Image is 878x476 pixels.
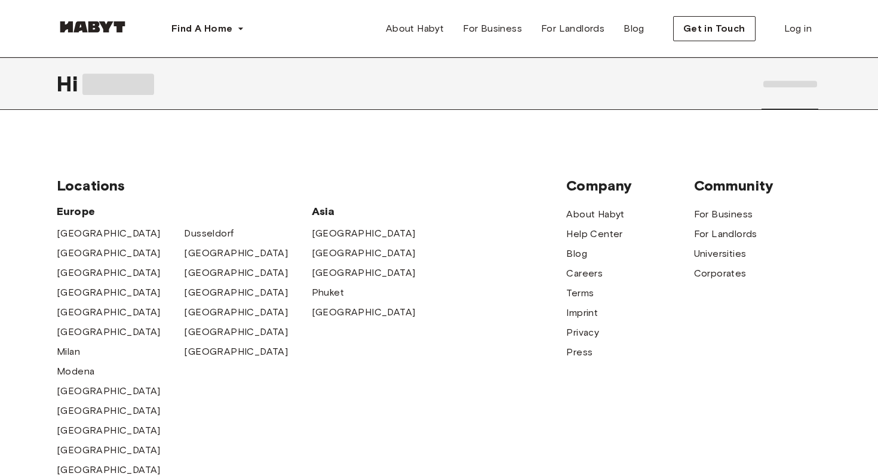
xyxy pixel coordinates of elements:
[614,17,654,41] a: Blog
[57,285,161,300] a: [GEOGRAPHIC_DATA]
[184,226,234,241] a: Dusseldorf
[376,17,453,41] a: About Habyt
[566,247,587,261] a: Blog
[184,246,288,260] a: [GEOGRAPHIC_DATA]
[57,266,161,280] a: [GEOGRAPHIC_DATA]
[694,177,821,195] span: Community
[673,16,756,41] button: Get in Touch
[57,364,94,379] a: Modena
[57,305,161,320] a: [GEOGRAPHIC_DATA]
[694,247,747,261] a: Universities
[184,266,288,280] a: [GEOGRAPHIC_DATA]
[312,305,416,320] a: [GEOGRAPHIC_DATA]
[57,443,161,457] a: [GEOGRAPHIC_DATA]
[184,285,288,300] a: [GEOGRAPHIC_DATA]
[759,57,821,110] div: user profile tabs
[694,266,747,281] a: Corporates
[386,22,444,36] span: About Habyt
[312,266,416,280] a: [GEOGRAPHIC_DATA]
[57,404,161,418] a: [GEOGRAPHIC_DATA]
[171,22,232,36] span: Find A Home
[566,325,599,340] a: Privacy
[453,17,532,41] a: For Business
[566,227,622,241] a: Help Center
[184,325,288,339] a: [GEOGRAPHIC_DATA]
[694,227,757,241] a: For Landlords
[694,207,753,222] a: For Business
[57,246,161,260] a: [GEOGRAPHIC_DATA]
[57,384,161,398] a: [GEOGRAPHIC_DATA]
[184,345,288,359] a: [GEOGRAPHIC_DATA]
[566,306,598,320] a: Imprint
[566,207,624,222] a: About Habyt
[312,246,416,260] a: [GEOGRAPHIC_DATA]
[57,226,161,241] a: [GEOGRAPHIC_DATA]
[312,226,416,241] a: [GEOGRAPHIC_DATA]
[57,177,566,195] span: Locations
[57,71,82,96] span: Hi
[57,423,161,438] a: [GEOGRAPHIC_DATA]
[57,21,128,33] img: Habyt
[784,22,812,36] span: Log in
[312,285,344,300] a: Phuket
[162,17,254,41] button: Find A Home
[184,305,288,320] a: [GEOGRAPHIC_DATA]
[683,22,745,36] span: Get in Touch
[566,345,593,360] a: Press
[57,325,161,339] a: [GEOGRAPHIC_DATA]
[775,17,821,41] a: Log in
[463,22,522,36] span: For Business
[57,204,312,219] span: Europe
[566,286,594,300] a: Terms
[312,204,439,219] span: Asia
[624,22,644,36] span: Blog
[566,266,603,281] a: Careers
[566,177,693,195] span: Company
[532,17,614,41] a: For Landlords
[57,345,80,359] a: Milan
[541,22,604,36] span: For Landlords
